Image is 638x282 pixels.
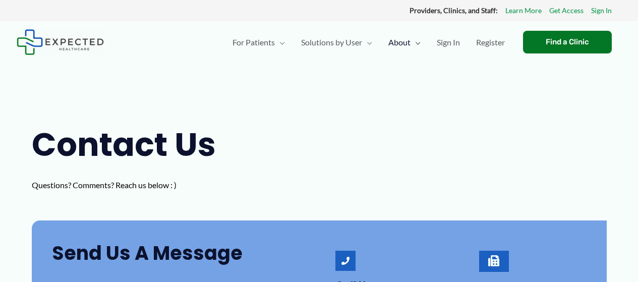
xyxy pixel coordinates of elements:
a: Learn More [505,4,542,17]
span: Solutions by User [301,25,362,60]
span: Menu Toggle [411,25,421,60]
a: Sign In [429,25,468,60]
strong: Providers, Clinics, and Staff: [410,6,498,15]
h2: Send Us a Message [52,241,299,265]
span: For Patients [233,25,275,60]
a: Find a Clinic [523,31,612,53]
a: Sign In [591,4,612,17]
span: About [388,25,411,60]
span: Menu Toggle [275,25,285,60]
a: For PatientsMenu Toggle [224,25,293,60]
span: Register [476,25,505,60]
a: Call Us [335,251,356,271]
span: Sign In [437,25,460,60]
h1: Contact Us [32,122,239,167]
img: Expected Healthcare Logo - side, dark font, small [17,29,104,55]
a: Get Access [549,4,584,17]
a: Register [468,25,513,60]
a: AboutMenu Toggle [380,25,429,60]
span: Menu Toggle [362,25,372,60]
a: Solutions by UserMenu Toggle [293,25,380,60]
nav: Primary Site Navigation [224,25,513,60]
p: Questions? Comments? Reach us below : ) [32,178,239,193]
